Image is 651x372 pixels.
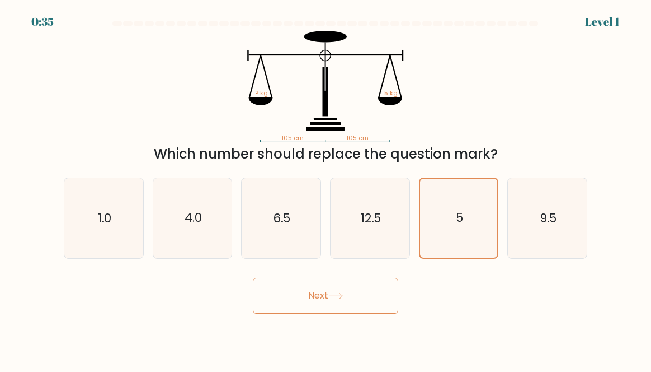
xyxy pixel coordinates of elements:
div: Level 1 [585,13,620,30]
text: 1.0 [98,210,111,226]
tspan: ? kg [255,89,268,98]
text: 12.5 [361,210,381,226]
tspan: 105 cm [347,133,369,142]
text: 9.5 [540,210,556,226]
div: 0:35 [31,13,54,30]
text: 5 [456,210,463,226]
tspan: 105 cm [281,133,304,142]
button: Next [253,278,398,314]
text: 4.0 [185,210,202,226]
div: Which number should replace the question mark? [70,144,581,164]
tspan: 5 kg [385,89,398,98]
text: 6.5 [273,210,291,226]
